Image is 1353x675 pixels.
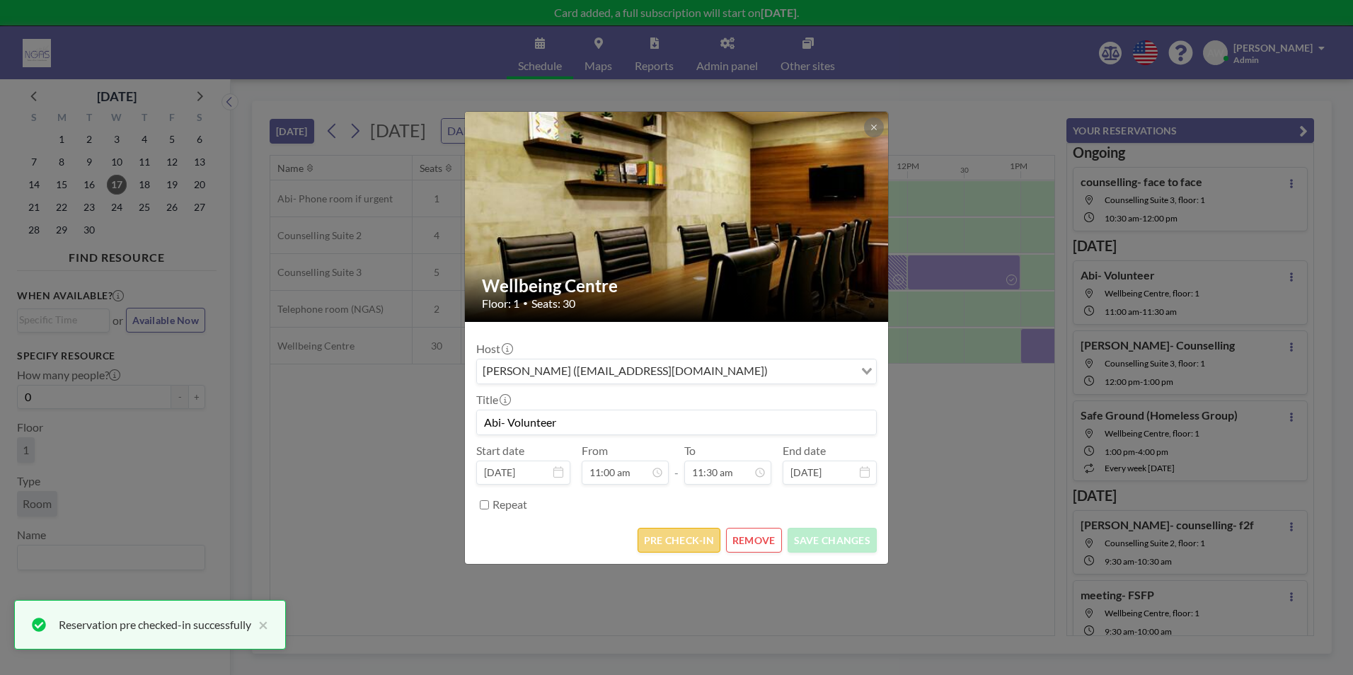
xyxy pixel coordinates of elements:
label: Repeat [493,497,527,512]
span: Seats: 30 [531,296,575,311]
button: PRE CHECK-IN [638,528,720,553]
input: Search for option [772,362,853,381]
button: SAVE CHANGES [788,528,877,553]
span: [PERSON_NAME] ([EMAIL_ADDRESS][DOMAIN_NAME]) [480,362,771,381]
label: From [582,444,608,458]
div: Search for option [477,359,876,383]
img: 537.jpg [465,75,889,358]
label: Host [476,342,512,356]
label: Start date [476,444,524,458]
label: To [684,444,696,458]
span: Floor: 1 [482,296,519,311]
button: REMOVE [726,528,782,553]
h2: Wellbeing Centre [482,275,873,296]
div: Reservation pre checked-in successfully [59,616,251,633]
label: End date [783,444,826,458]
span: - [674,449,679,480]
input: (No title) [477,410,876,434]
button: close [251,616,268,633]
label: Title [476,393,509,407]
span: • [523,298,528,308]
